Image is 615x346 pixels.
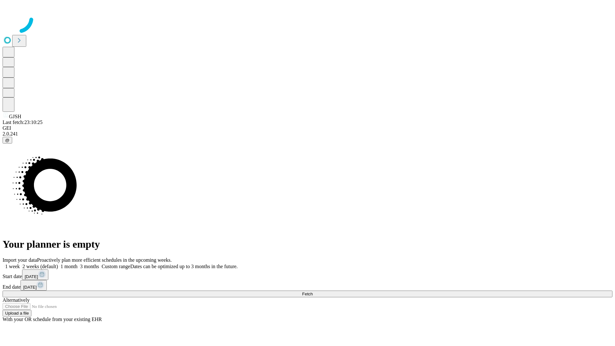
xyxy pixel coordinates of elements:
[22,269,48,280] button: [DATE]
[9,114,21,119] span: GJSH
[20,280,47,291] button: [DATE]
[3,317,102,322] span: With your OR schedule from your existing EHR
[3,291,612,297] button: Fetch
[25,274,38,279] span: [DATE]
[3,131,612,137] div: 2.0.241
[22,264,58,269] span: 2 weeks (default)
[3,280,612,291] div: End date
[3,297,29,303] span: Alternatively
[3,125,612,131] div: GEI
[80,264,99,269] span: 3 months
[3,238,612,250] h1: Your planner is empty
[3,269,612,280] div: Start date
[61,264,78,269] span: 1 month
[3,119,43,125] span: Last fetch: 23:10:25
[37,257,172,263] span: Proactively plan more efficient schedules in the upcoming weeks.
[5,138,10,143] span: @
[3,310,31,317] button: Upload a file
[302,292,313,296] span: Fetch
[130,264,238,269] span: Dates can be optimized up to 3 months in the future.
[3,257,37,263] span: Import your data
[5,264,20,269] span: 1 week
[102,264,130,269] span: Custom range
[23,285,37,290] span: [DATE]
[3,137,12,144] button: @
